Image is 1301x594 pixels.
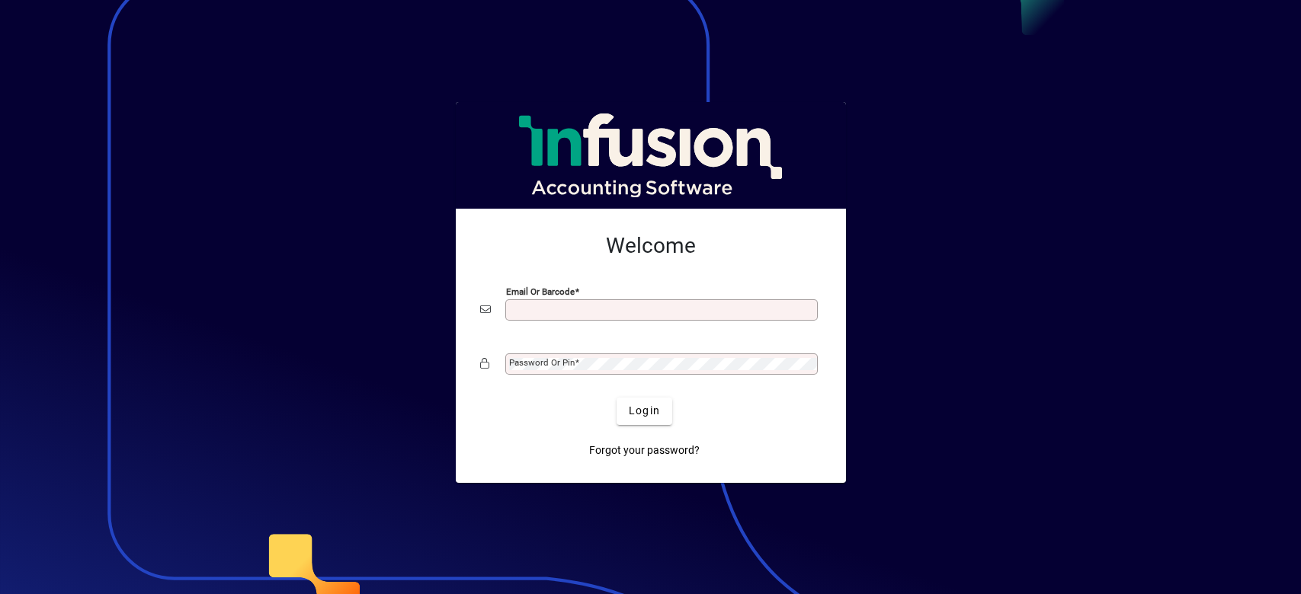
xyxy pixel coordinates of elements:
mat-label: Password or Pin [509,357,575,368]
mat-label: Email or Barcode [506,286,575,296]
button: Login [617,398,672,425]
a: Forgot your password? [583,437,706,465]
span: Forgot your password? [589,442,700,458]
span: Login [629,403,660,419]
h2: Welcome [480,233,822,259]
